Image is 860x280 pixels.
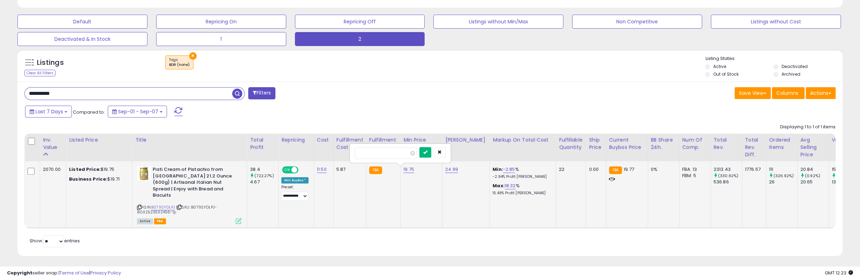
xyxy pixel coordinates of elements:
label: Active [713,63,726,69]
div: Listed Price [69,136,129,144]
button: Deactivated & In Stock [17,32,147,46]
b: Listed Price: [69,166,101,173]
div: FBM: 5 [682,173,705,179]
button: Actions [806,87,836,99]
div: Velocity [832,136,857,144]
div: % [493,183,550,196]
label: Out of Stock [713,71,739,77]
a: -2.85 [503,166,515,173]
span: 2025-09-15 12:23 GMT [825,270,853,276]
small: FBA [369,166,382,174]
div: Ordered Items [769,136,794,151]
div: Markup on Total Cost [493,136,553,144]
div: Win BuyBox * [281,177,309,183]
small: (0.92%) [805,173,820,179]
div: Title [135,136,244,144]
div: Cost [317,136,330,144]
button: Listings without Cost [711,15,841,29]
div: Total Rev. Diff. [745,136,763,158]
div: Fulfillment [369,136,397,144]
div: 38.4 [250,166,278,173]
button: 1 [156,32,286,46]
div: 536.86 [714,179,742,185]
div: 4.67 [250,179,278,185]
div: ASIN: [137,166,242,223]
div: 2313.43 [714,166,742,173]
div: Displaying 1 to 1 of 1 items [780,124,836,130]
div: 0% [651,166,674,173]
span: | SKU: B079SYDLPJ-8032523532456-1p [137,204,217,215]
label: Archived [782,71,800,77]
span: OFF [297,167,309,173]
button: Columns [772,87,805,99]
a: Privacy Policy [90,270,121,276]
span: Compared to: [73,109,105,115]
strong: Copyright [7,270,32,276]
div: 13 [832,179,860,185]
button: 2 [295,32,425,46]
b: Business Price: [69,176,107,182]
a: 19.75 [403,166,414,173]
div: 5.87 [336,166,361,173]
b: Min: [493,166,503,173]
div: Min Price [403,136,439,144]
div: [PERSON_NAME] [445,136,487,144]
a: Terms of Use [60,270,89,276]
div: 20.65 [800,179,829,185]
b: Pisti Cream of Pistachio from [GEOGRAPHIC_DATA] 21.2 Ounce (600g) | Artisanal Italian Nut Spread ... [153,166,237,200]
span: Last 7 Days [36,108,63,115]
div: 0.00 [589,166,600,173]
div: Clear All Filters [24,70,55,76]
button: Repricing On [156,15,286,29]
small: FBA [609,166,622,174]
button: Last 7 Days [25,106,72,118]
div: Repricing [281,136,311,144]
span: Tags : [169,57,190,68]
button: Save View [735,87,771,99]
button: × [189,52,197,60]
span: 19.77 [624,166,634,173]
p: -2.94% Profit [PERSON_NAME] [493,174,550,179]
div: BDR (none) [169,62,190,67]
div: Avg Selling Price [800,136,826,158]
button: Repricing Off [295,15,425,29]
div: BB Share 24h. [651,136,676,151]
div: % [493,166,550,179]
a: 11.50 [317,166,327,173]
div: Current Buybox Price [609,136,645,151]
div: Num of Comp. [682,136,708,151]
div: 2070.00 [43,166,61,173]
button: Filters [248,87,275,99]
div: Total Profit [250,136,275,151]
div: Inv. value [43,136,63,151]
button: Listings without Min/Max [433,15,563,29]
div: 1776.57 [745,166,761,173]
span: Columns [776,90,798,97]
div: 26 [769,179,797,185]
div: Ship Price [589,136,603,151]
small: (722.27%) [254,173,274,179]
a: 24.99 [445,166,458,173]
div: Fulfillment Cost [336,136,363,151]
div: seller snap | | [7,270,121,277]
a: 18.32 [505,182,516,189]
th: The percentage added to the cost of goods (COGS) that forms the calculator for Min & Max prices. [490,134,556,161]
div: $19.71 [69,176,127,182]
span: ON [283,167,291,173]
img: 31JEiL5E33L._SL40_.jpg [137,166,151,180]
div: $19.75 [69,166,127,173]
div: Total Rev. [714,136,739,151]
div: FBA: 13 [682,166,705,173]
div: 111 [769,166,797,173]
button: Default [17,15,147,29]
div: Fulfillable Quantity [559,136,583,151]
button: Non Competitive [572,15,702,29]
span: All listings currently available for purchase on Amazon [137,218,153,224]
p: Listing States: [705,55,843,62]
div: 22 [559,166,580,173]
h5: Listings [37,58,64,68]
span: Sep-01 - Sep-07 [118,108,158,115]
div: Preset: [281,185,309,200]
label: Deactivated [782,63,808,69]
small: (326.92%) [774,173,794,179]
